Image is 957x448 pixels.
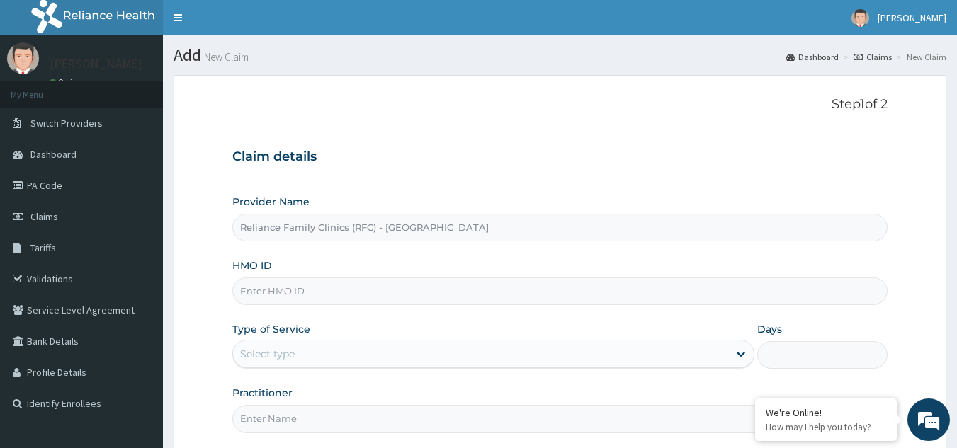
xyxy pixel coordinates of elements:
span: Switch Providers [30,117,103,130]
label: Type of Service [232,322,310,336]
label: Practitioner [232,386,293,400]
small: New Claim [201,52,249,62]
img: User Image [7,42,39,74]
span: Dashboard [30,148,77,161]
input: Enter HMO ID [232,277,888,305]
a: Claims [854,51,892,63]
label: Provider Name [232,195,310,209]
p: Step 1 of 2 [232,97,888,113]
label: HMO ID [232,258,272,272]
p: [PERSON_NAME] [50,57,142,70]
li: New Claim [893,51,946,63]
span: [PERSON_NAME] [878,11,946,24]
img: User Image [851,9,869,27]
input: Enter Name [232,405,888,432]
span: Tariffs [30,241,56,254]
p: How may I help you today? [766,421,886,433]
div: Select type [240,347,295,361]
h3: Claim details [232,149,888,165]
div: We're Online! [766,406,886,419]
a: Dashboard [786,51,839,63]
a: Online [50,77,84,87]
label: Days [757,322,782,336]
h1: Add [174,46,946,64]
span: Claims [30,210,58,223]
